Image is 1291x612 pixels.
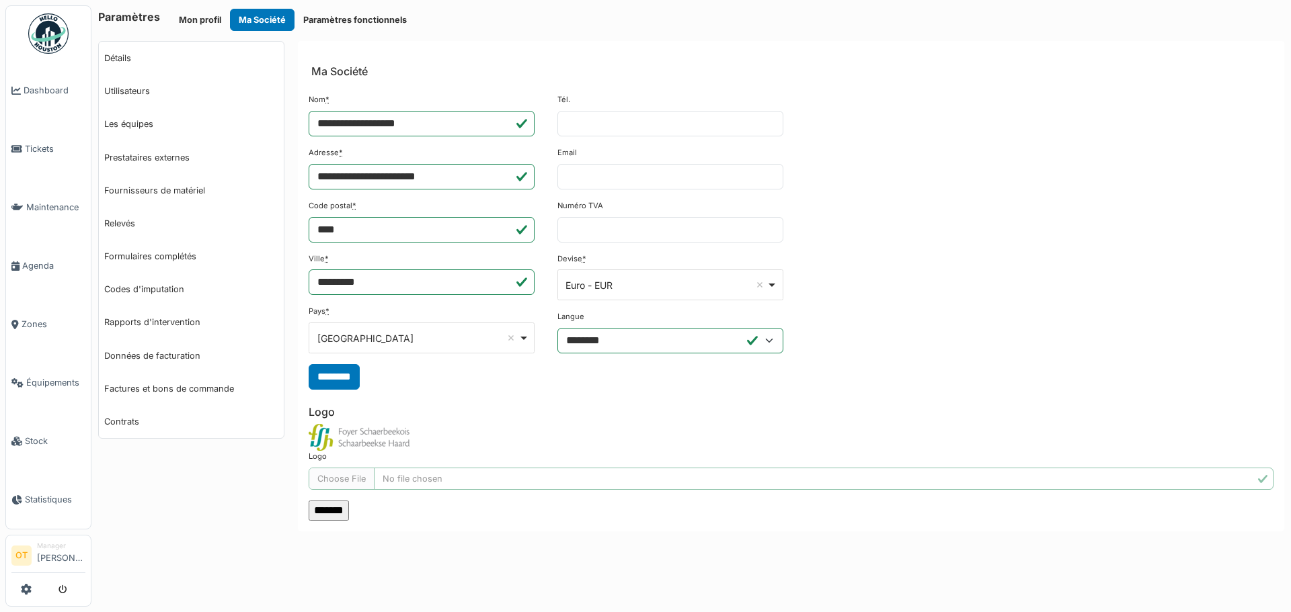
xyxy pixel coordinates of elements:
label: Logo [309,451,327,462]
a: Contrats [99,405,284,438]
label: Pays [309,306,329,317]
a: Formulaires complétés [99,240,284,273]
div: Euro - EUR [565,278,767,292]
div: Manager [37,541,85,551]
a: Fournisseurs de matériel [99,174,284,207]
li: [PERSON_NAME] [37,541,85,570]
div: [GEOGRAPHIC_DATA] [317,331,518,345]
a: Maintenance [6,178,91,236]
abbr: Requis [582,254,586,263]
abbr: Requis [325,254,329,263]
img: uxxl0tkns7dxwdh3mvw5fi98yrwt [309,424,409,451]
a: Statistiques [6,470,91,529]
button: Ma Société [230,9,295,31]
h6: Logo [309,406,1274,419]
button: Paramètres fonctionnels [295,9,416,31]
span: Tickets [25,142,85,155]
a: OT Manager[PERSON_NAME] [11,541,85,573]
span: Zones [22,318,85,331]
span: Agenda [22,259,85,272]
label: Numéro TVA [557,200,603,212]
a: Codes d'imputation [99,273,284,306]
span: Dashboard [24,84,85,97]
a: Stock [6,412,91,470]
a: Prestataires externes [99,141,284,174]
a: Dashboard [6,61,91,120]
h6: Ma Société [311,65,368,78]
a: Données de facturation [99,339,284,372]
label: Nom [309,94,329,105]
button: Remove item: 'EUR' [753,278,767,292]
span: Équipements [26,376,85,389]
button: Remove item: 'BE' [504,331,518,345]
label: Adresse [309,147,343,159]
label: Ville [309,253,329,265]
label: Code postal [309,200,356,212]
h6: Paramètres [98,11,160,24]
a: Relevés [99,207,284,240]
a: Détails [99,42,284,75]
a: Rapports d'intervention [99,306,284,339]
abbr: Requis [339,148,343,157]
abbr: Requis [325,306,329,316]
label: Email [557,147,577,159]
label: Devise [557,253,586,265]
img: Badge_color-CXgf-gQk.svg [28,13,69,54]
abbr: Requis [325,95,329,104]
label: Langue [557,311,584,322]
span: Statistiques [25,493,85,506]
a: Zones [6,295,91,353]
abbr: Requis [352,201,356,210]
a: Tickets [6,120,91,178]
span: Stock [25,435,85,447]
a: Agenda [6,236,91,295]
button: Mon profil [170,9,230,31]
a: Les équipes [99,107,284,140]
label: Tél. [557,94,570,105]
a: Utilisateurs [99,75,284,107]
span: Maintenance [26,201,85,214]
a: Factures et bons de commande [99,372,284,405]
li: OT [11,545,32,566]
a: Équipements [6,353,91,412]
